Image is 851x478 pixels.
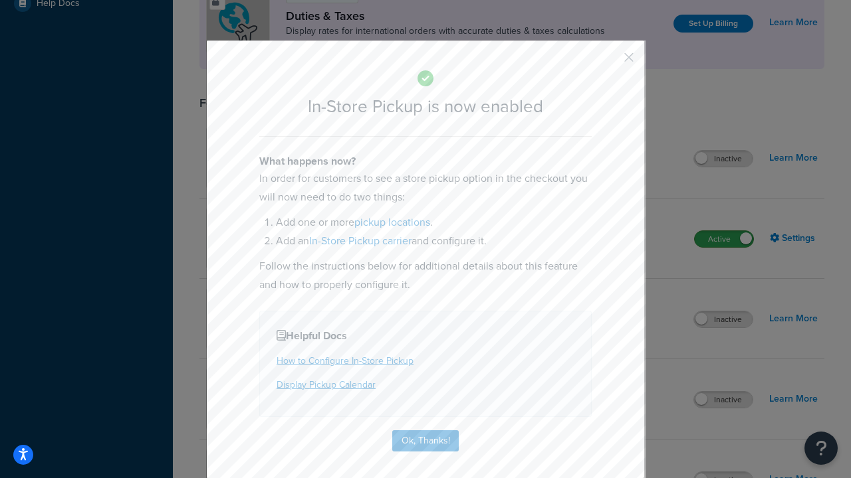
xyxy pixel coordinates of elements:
button: Ok, Thanks! [392,430,459,451]
p: Follow the instructions below for additional details about this feature and how to properly confi... [259,257,592,294]
a: How to Configure In-Store Pickup [277,354,414,368]
li: Add an and configure it. [276,232,592,250]
h4: What happens now? [259,153,592,169]
h4: Helpful Docs [277,328,574,344]
a: Display Pickup Calendar [277,378,376,392]
a: pickup locations [354,214,430,230]
li: Add one or more . [276,213,592,232]
a: In-Store Pickup carrier [309,233,412,248]
p: In order for customers to see a store pickup option in the checkout you will now need to do two t... [259,169,592,206]
h2: In-Store Pickup is now enabled [259,97,592,116]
